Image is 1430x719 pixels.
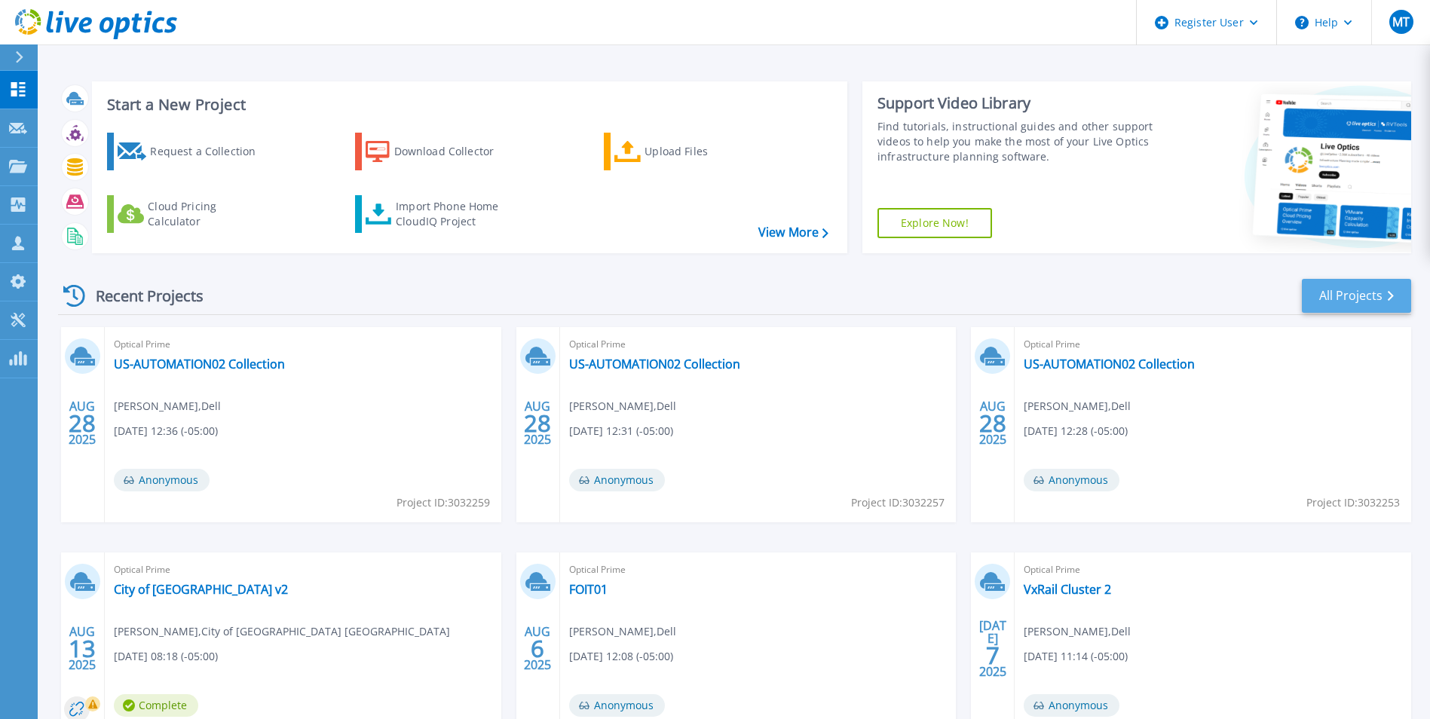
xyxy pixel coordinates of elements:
[569,469,665,491] span: Anonymous
[1024,582,1111,597] a: VxRail Cluster 2
[523,621,552,676] div: AUG 2025
[1306,494,1400,511] span: Project ID: 3032253
[877,119,1157,164] div: Find tutorials, instructional guides and other support videos to help you make the most of your L...
[58,277,224,314] div: Recent Projects
[69,642,96,655] span: 13
[1024,336,1402,353] span: Optical Prime
[107,195,275,233] a: Cloud Pricing Calculator
[148,199,268,229] div: Cloud Pricing Calculator
[1024,423,1128,439] span: [DATE] 12:28 (-05:00)
[68,396,96,451] div: AUG 2025
[1024,356,1195,372] a: US-AUTOMATION02 Collection
[107,133,275,170] a: Request a Collection
[68,621,96,676] div: AUG 2025
[569,561,948,578] span: Optical Prime
[114,582,288,597] a: City of [GEOGRAPHIC_DATA] v2
[1302,279,1411,313] a: All Projects
[569,423,673,439] span: [DATE] 12:31 (-05:00)
[851,494,945,511] span: Project ID: 3032257
[1024,561,1402,578] span: Optical Prime
[69,417,96,430] span: 28
[569,398,676,415] span: [PERSON_NAME] , Dell
[114,623,450,640] span: [PERSON_NAME] , City of [GEOGRAPHIC_DATA] [GEOGRAPHIC_DATA]
[523,396,552,451] div: AUG 2025
[355,133,523,170] a: Download Collector
[1024,648,1128,665] span: [DATE] 11:14 (-05:00)
[569,356,740,372] a: US-AUTOMATION02 Collection
[569,336,948,353] span: Optical Prime
[114,694,198,717] span: Complete
[107,96,828,113] h3: Start a New Project
[394,136,515,167] div: Download Collector
[114,398,221,415] span: [PERSON_NAME] , Dell
[1024,469,1119,491] span: Anonymous
[986,649,1000,662] span: 7
[114,469,210,491] span: Anonymous
[114,336,492,353] span: Optical Prime
[978,396,1007,451] div: AUG 2025
[397,494,490,511] span: Project ID: 3032259
[979,417,1006,430] span: 28
[150,136,271,167] div: Request a Collection
[1024,694,1119,717] span: Anonymous
[978,621,1007,676] div: [DATE] 2025
[569,648,673,665] span: [DATE] 12:08 (-05:00)
[604,133,772,170] a: Upload Files
[569,623,676,640] span: [PERSON_NAME] , Dell
[645,136,765,167] div: Upload Files
[114,648,218,665] span: [DATE] 08:18 (-05:00)
[396,199,513,229] div: Import Phone Home CloudIQ Project
[877,208,992,238] a: Explore Now!
[1392,16,1410,28] span: MT
[114,356,285,372] a: US-AUTOMATION02 Collection
[531,642,544,655] span: 6
[114,561,492,578] span: Optical Prime
[758,225,828,240] a: View More
[569,582,608,597] a: FOIT01
[1024,623,1131,640] span: [PERSON_NAME] , Dell
[569,694,665,717] span: Anonymous
[877,93,1157,113] div: Support Video Library
[114,423,218,439] span: [DATE] 12:36 (-05:00)
[1024,398,1131,415] span: [PERSON_NAME] , Dell
[524,417,551,430] span: 28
